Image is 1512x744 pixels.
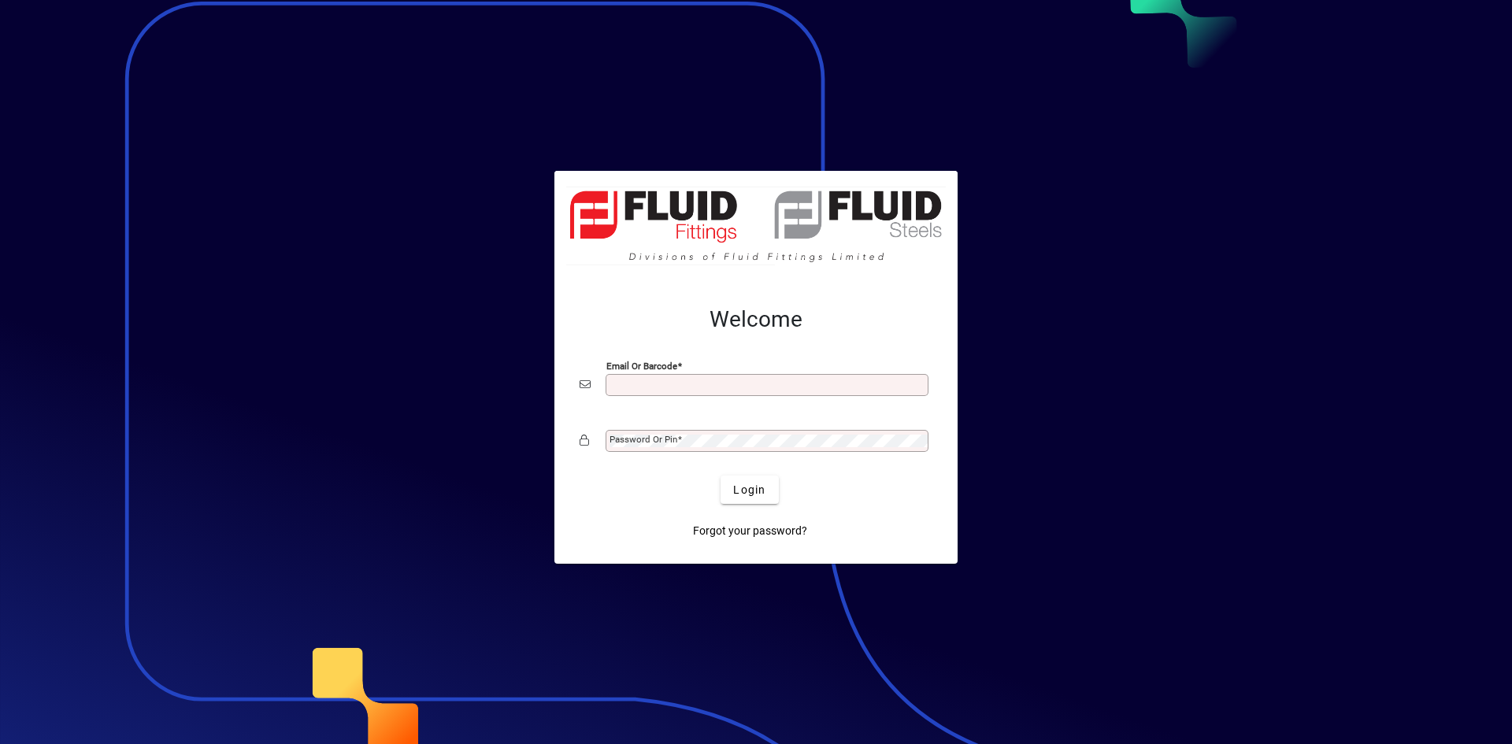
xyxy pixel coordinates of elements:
[687,516,813,545] a: Forgot your password?
[610,434,677,445] mat-label: Password or Pin
[606,361,677,372] mat-label: Email or Barcode
[580,306,932,333] h2: Welcome
[693,523,807,539] span: Forgot your password?
[733,482,765,498] span: Login
[721,476,778,504] button: Login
